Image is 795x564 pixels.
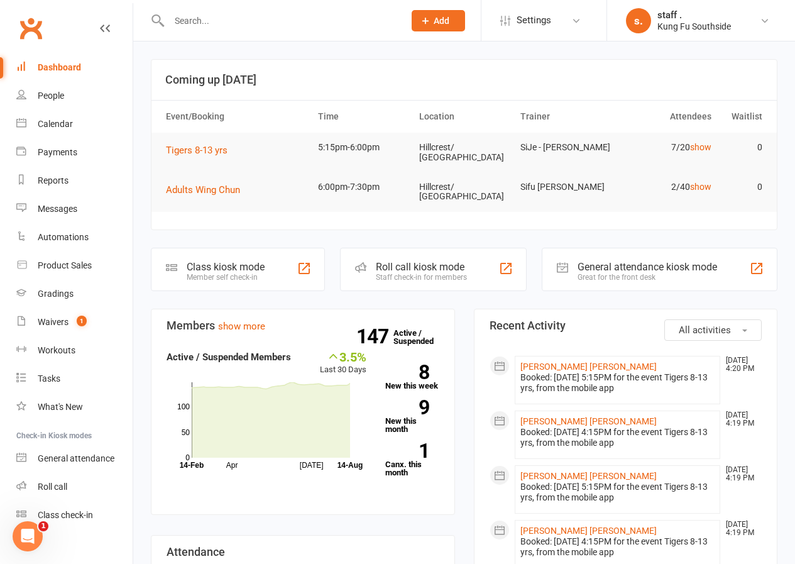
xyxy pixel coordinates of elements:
th: Location [414,101,515,133]
a: Product Sales [16,252,133,280]
div: Best, [20,294,196,307]
div: Booked: [DATE] 4:15PM for the event Tigers 8-13 yrs, from the mobile app [520,536,715,558]
strong: 147 [356,327,393,346]
a: 😊 [150,276,160,286]
a: Tasks [16,365,133,393]
time: [DATE] 4:19 PM [720,411,761,428]
td: SiJe - [PERSON_NAME] [515,133,616,162]
div: 3.5% [320,350,366,363]
td: Hillcrest/ [GEOGRAPHIC_DATA] [414,172,515,212]
span: 1 [38,521,48,531]
div: Roll call kiosk mode [376,261,467,273]
textarea: Message… [11,385,241,407]
button: Tigers 8-13 yrs [166,143,236,158]
button: Home [219,5,243,29]
div: General attendance kiosk mode [578,261,717,273]
div: Roll call [38,482,67,492]
div: Automations [38,232,89,242]
a: show more [218,321,265,332]
a: Messages [16,195,133,223]
a: [PERSON_NAME] [PERSON_NAME] [520,416,657,426]
div: [PERSON_NAME] • [DATE] [20,335,119,343]
div: Dashboard [38,62,81,72]
div: Emily says… [10,72,241,360]
div: s. [626,8,651,33]
div: What's New [38,402,83,412]
h1: [PERSON_NAME] [61,6,143,16]
a: Workouts [16,336,133,365]
a: [PERSON_NAME] [PERSON_NAME] [520,471,657,481]
a: What's New [16,393,133,421]
div: Hey staff, [20,170,196,183]
div: Booked: [DATE] 4:15PM for the event Tigers 8-13 yrs, from the mobile app [520,427,715,448]
button: Send a message… [216,407,236,427]
div: Tasks [38,373,60,384]
div: Kung Fu Southside [657,21,731,32]
a: show [690,142,711,152]
div: Waivers [38,317,69,327]
h3: Attendance [167,546,439,558]
td: 6:00pm-7:30pm [312,172,414,202]
p: Active over [DATE] [61,16,137,28]
button: go back [8,5,32,29]
time: [DATE] 4:19 PM [720,521,761,537]
td: 0 [717,172,768,202]
a: 147Active / Suspended [393,319,449,355]
button: Upload attachment [60,412,70,422]
div: Great for the front desk [578,273,717,282]
time: [DATE] 4:20 PM [720,357,761,373]
td: Sifu [PERSON_NAME] [515,172,616,202]
div: Class kiosk mode [187,261,265,273]
td: 7/20 [616,133,717,162]
div: Product Sales [38,260,92,270]
div: Did you know your [20,189,196,226]
div: Workouts [38,345,75,355]
td: 0 [717,133,768,162]
a: 9New this month [385,400,439,433]
div: Booked: [DATE] 5:15PM for the event Tigers 8-13 yrs, from the mobile app [520,372,715,394]
div: staff . [657,9,731,21]
a: Calendar [16,110,133,138]
div: Booked: [DATE] 5:15PM for the event Tigers 8-13 yrs, from the mobile app [520,482,715,503]
span: Settings [517,6,551,35]
th: Event/Booking [160,101,312,133]
h3: Recent Activity [490,319,762,332]
div: Calendar [38,119,73,129]
time: [DATE] 4:19 PM [720,466,761,482]
h3: Members [167,319,439,332]
span: Add [434,16,449,26]
div: Gradings [38,289,74,299]
th: Attendees [616,101,717,133]
div: Hey staff,Did you know yourmembers can retry a failed payment from the Clubworx member app?Let yo... [10,72,206,333]
a: Class kiosk mode [16,501,133,529]
td: Hillcrest/ [GEOGRAPHIC_DATA] [414,133,515,172]
a: 8New this week [385,365,439,390]
button: Gif picker [40,412,50,422]
span: Adults Wing Chun [166,184,240,196]
a: here [81,264,101,274]
div: [PERSON_NAME] | Clubworx [20,312,196,325]
div: Payments [38,147,77,157]
div: Find out more , or . [20,263,196,288]
th: Waitlist [717,101,768,133]
div: Reports [38,175,69,185]
button: All activities [664,319,762,341]
td: 2/40 [616,172,717,202]
button: Emoji picker [19,412,30,422]
a: [PERSON_NAME] [PERSON_NAME] [520,526,657,536]
strong: 8 [385,363,429,382]
span: All activities [679,324,731,336]
div: Last 30 Days [320,350,366,377]
div: Class check-in [38,510,93,520]
a: 1Canx. this month [385,443,439,477]
div: People [38,91,64,101]
h3: Coming up [DATE] [165,74,763,86]
span: Tigers 8-13 yrs [166,145,228,156]
div: General attendance [38,453,114,463]
a: Dashboard [16,53,133,82]
div: Messages [38,204,77,214]
a: Automations [16,223,133,252]
strong: 9 [385,398,429,417]
a: Gradings [16,280,133,308]
b: members can retry a failed payment from the Clubworx member app? [20,190,177,224]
